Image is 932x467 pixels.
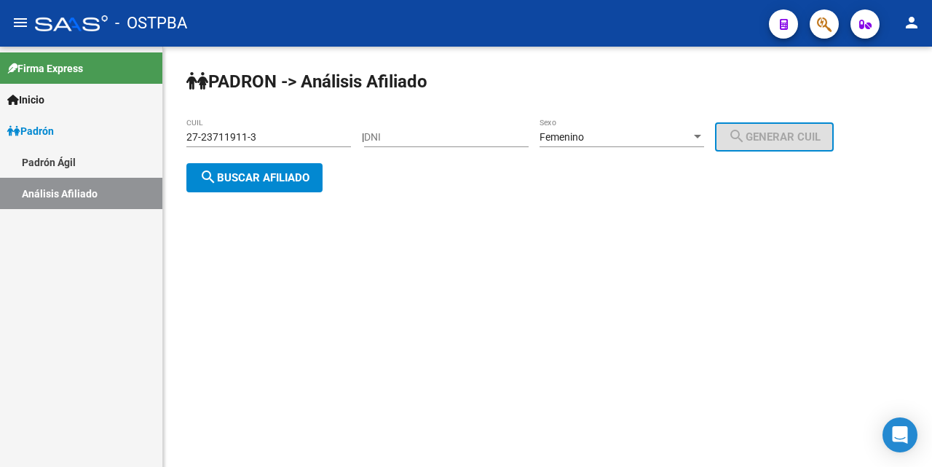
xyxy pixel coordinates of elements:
[362,131,845,143] div: |
[882,417,917,452] div: Open Intercom Messenger
[7,92,44,108] span: Inicio
[728,130,821,144] span: Generar CUIL
[12,14,29,31] mat-icon: menu
[115,7,187,39] span: - OSTPBA
[715,122,834,152] button: Generar CUIL
[540,131,584,143] span: Femenino
[200,171,309,184] span: Buscar afiliado
[728,127,746,145] mat-icon: search
[186,71,427,92] strong: PADRON -> Análisis Afiliado
[903,14,920,31] mat-icon: person
[186,163,323,192] button: Buscar afiliado
[200,168,217,186] mat-icon: search
[7,60,83,76] span: Firma Express
[7,123,54,139] span: Padrón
